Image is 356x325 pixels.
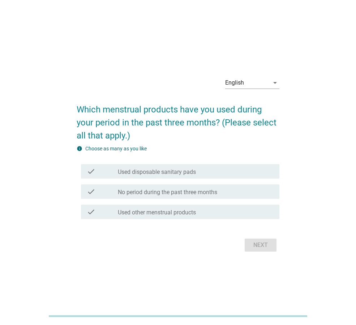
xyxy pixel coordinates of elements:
i: check [87,208,95,216]
i: arrow_drop_down [271,78,279,87]
label: Used disposable sanitary pads [118,168,196,176]
i: check [87,187,95,196]
i: info [77,146,82,151]
div: English [225,80,244,86]
i: check [87,167,95,176]
label: No period during the past three months [118,189,217,196]
label: Used other menstrual products [118,209,196,216]
h2: Which menstrual products have you used during your period in the past three months? (Please selec... [77,96,279,142]
label: Choose as many as you like [85,146,147,151]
